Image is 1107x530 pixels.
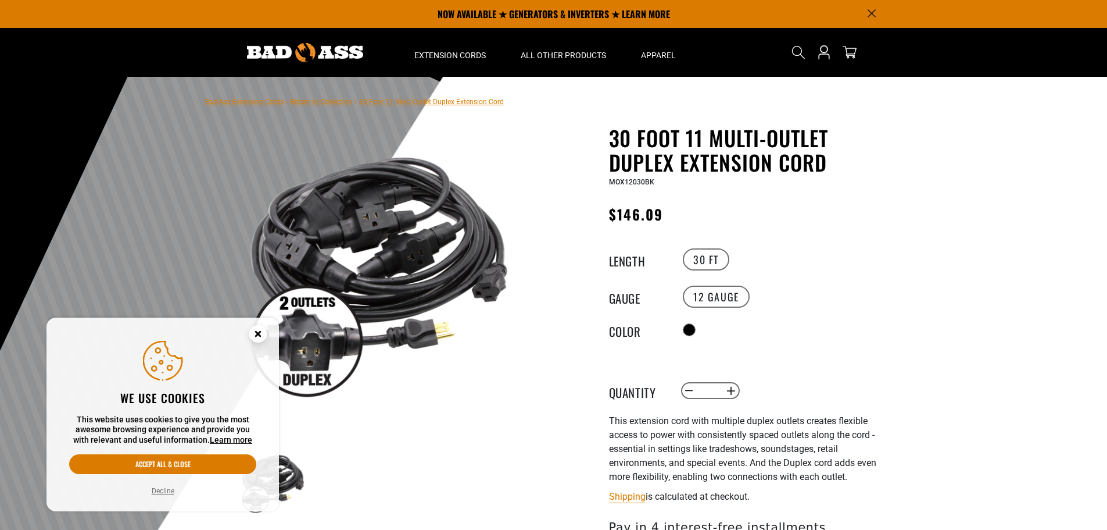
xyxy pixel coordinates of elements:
[683,286,750,308] label: 12 Gauge
[609,289,667,304] legend: Gauge
[503,28,624,77] summary: All Other Products
[414,50,486,61] span: Extension Cords
[359,98,504,106] span: 30 Foot 11 Multi-Outlet Duplex Extension Cord
[148,485,178,497] button: Decline
[354,98,357,106] span: ›
[397,28,503,77] summary: Extension Cords
[609,178,654,186] span: MOX12030BK
[789,43,808,62] summary: Search
[609,491,646,502] a: Shipping
[624,28,693,77] summary: Apparel
[205,94,504,108] nav: breadcrumbs
[210,435,252,444] a: Learn more
[69,415,256,446] p: This website uses cookies to give you the most awesome browsing experience and provide you with r...
[291,98,352,106] a: Return to Collection
[69,454,256,474] button: Accept all & close
[205,98,284,106] a: Bad Ass Extension Cords
[609,126,894,175] h1: 30 Foot 11 Multi-Outlet Duplex Extension Cord
[609,489,894,504] div: is calculated at checkout.
[69,390,256,405] h2: We use cookies
[239,128,520,408] img: black
[46,318,279,512] aside: Cookie Consent
[609,322,667,337] legend: Color
[609,252,667,267] legend: Length
[521,50,606,61] span: All Other Products
[286,98,288,106] span: ›
[609,415,876,482] span: This extension cord with multiple duplex outlets creates flexible access to power with consistent...
[609,383,667,399] label: Quantity
[247,43,363,62] img: Bad Ass Extension Cords
[683,248,729,271] label: 30 FT
[609,204,664,225] span: $146.09
[641,50,676,61] span: Apparel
